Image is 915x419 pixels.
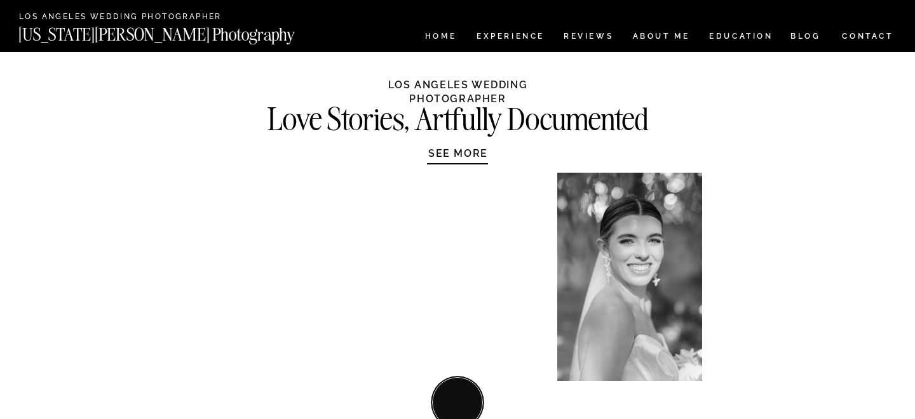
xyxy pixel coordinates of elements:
a: [US_STATE][PERSON_NAME] Photography [18,26,337,37]
a: BLOG [790,32,821,43]
a: REVIEWS [564,32,611,43]
a: EDUCATION [708,32,775,43]
h1: LOS ANGELES WEDDING PHOTOGRAPHER [339,78,577,103]
a: Experience [477,32,543,43]
a: HOME [423,32,459,43]
a: CONTACT [841,29,894,43]
a: Los Angeles Wedding Photographer [19,13,268,22]
a: SEE MORE [398,147,518,159]
a: ABOUT ME [632,32,690,43]
h2: Love Stories, Artfully Documented [240,105,676,130]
